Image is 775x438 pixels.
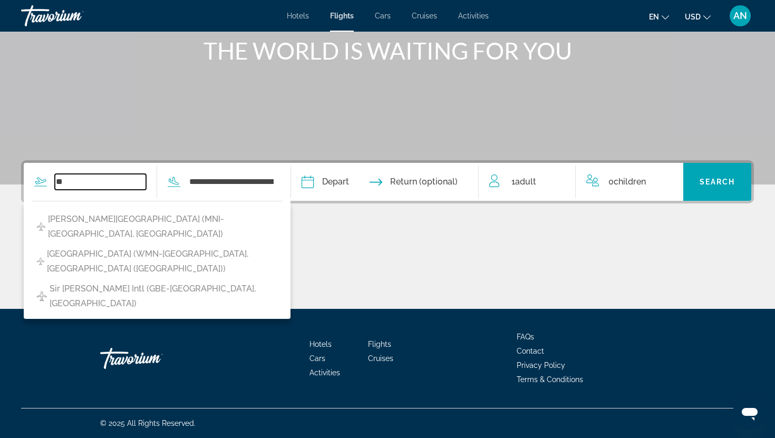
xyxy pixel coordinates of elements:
span: 0 [608,174,646,189]
a: Cars [375,12,391,20]
button: Travelers: 1 adult, 0 children [479,163,683,201]
a: Travorium [100,343,206,374]
span: USD [685,13,701,21]
span: Sir [PERSON_NAME] Intl (GBE-[GEOGRAPHIC_DATA], [GEOGRAPHIC_DATA]) [50,281,277,311]
a: Hotels [309,340,332,348]
button: Return date [370,163,458,201]
a: Flights [330,12,354,20]
span: [PERSON_NAME][GEOGRAPHIC_DATA] (MNI-[GEOGRAPHIC_DATA], [GEOGRAPHIC_DATA]) [48,212,277,241]
span: Search [700,178,735,186]
a: Activities [458,12,489,20]
a: Flights [368,340,391,348]
a: Cruises [368,354,393,363]
span: AN [733,11,747,21]
a: FAQs [517,333,534,341]
span: © 2025 All Rights Reserved. [100,419,196,427]
a: Travorium [21,2,127,30]
span: Adult [515,177,536,187]
a: Terms & Conditions [517,375,583,384]
a: Activities [309,368,340,377]
button: User Menu [726,5,754,27]
button: Sir [PERSON_NAME] Intl (GBE-[GEOGRAPHIC_DATA], [GEOGRAPHIC_DATA]) [32,279,283,314]
button: Change language [649,9,669,24]
button: [PERSON_NAME][GEOGRAPHIC_DATA] (MNI-[GEOGRAPHIC_DATA], [GEOGRAPHIC_DATA]) [32,209,283,244]
span: [GEOGRAPHIC_DATA] (WMN-[GEOGRAPHIC_DATA], [GEOGRAPHIC_DATA] ([GEOGRAPHIC_DATA])) [47,247,277,276]
a: Contact [517,347,544,355]
button: Change currency [685,9,711,24]
div: Search widget [24,163,751,201]
button: [GEOGRAPHIC_DATA] (WMN-[GEOGRAPHIC_DATA], [GEOGRAPHIC_DATA] ([GEOGRAPHIC_DATA])) [32,244,283,279]
button: Depart date [302,163,349,201]
span: 1 [511,174,536,189]
a: Hotels [287,12,309,20]
a: Cruises [412,12,437,20]
button: Search [683,163,751,201]
iframe: Кнопка запуска окна обмена сообщениями [733,396,767,430]
h1: THE WORLD IS WAITING FOR YOU [190,37,585,64]
a: Privacy Policy [517,361,565,369]
span: en [649,13,659,21]
span: Children [614,177,646,187]
a: Cars [309,354,325,363]
span: Return (optional) [390,174,458,189]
